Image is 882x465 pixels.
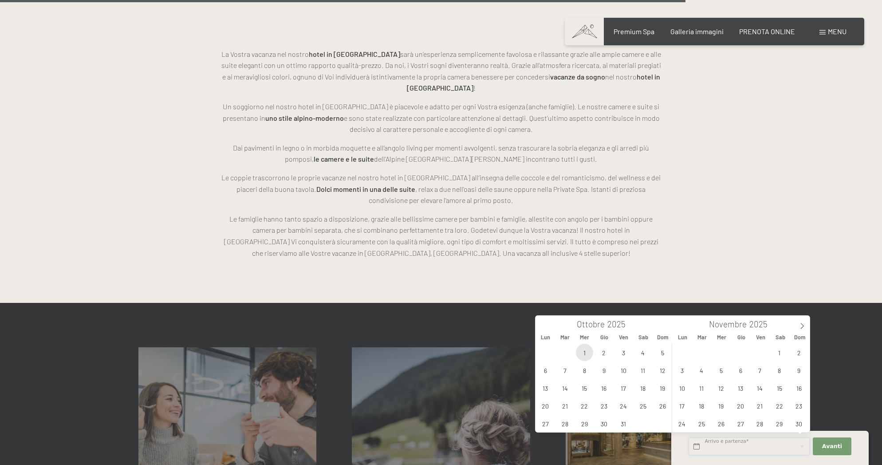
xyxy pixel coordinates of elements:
[732,362,749,379] span: Novembre 6, 2025
[556,397,574,414] span: Ottobre 21, 2025
[790,344,807,361] span: Novembre 2, 2025
[219,213,663,258] p: Le famiglie hanno tanto spazio a disposizione, grazie alle bellissime camere per bambini e famigl...
[615,344,632,361] span: Ottobre 3, 2025
[771,379,788,397] span: Novembre 15, 2025
[634,344,652,361] span: Ottobre 4, 2025
[575,334,595,340] span: Mer
[555,334,575,340] span: Mar
[747,319,776,329] input: Year
[693,415,710,432] span: Novembre 25, 2025
[709,320,747,329] span: Novembre
[751,379,768,397] span: Novembre 14, 2025
[576,379,593,397] span: Ottobre 15, 2025
[771,397,788,414] span: Novembre 22, 2025
[615,397,632,414] span: Ottobre 24, 2025
[654,397,671,414] span: Ottobre 26, 2025
[576,362,593,379] span: Ottobre 8, 2025
[614,334,634,340] span: Ven
[693,397,710,414] span: Novembre 18, 2025
[790,334,810,340] span: Dom
[576,415,593,432] span: Ottobre 29, 2025
[309,50,400,58] strong: hotel in [GEOGRAPHIC_DATA]
[634,397,652,414] span: Ottobre 25, 2025
[556,379,574,397] span: Ottobre 14, 2025
[556,415,574,432] span: Ottobre 28, 2025
[673,379,691,397] span: Novembre 10, 2025
[790,362,807,379] span: Novembre 9, 2025
[673,397,691,414] span: Novembre 17, 2025
[654,344,671,361] span: Ottobre 5, 2025
[615,415,632,432] span: Ottobre 31, 2025
[732,334,751,340] span: Gio
[537,379,554,397] span: Ottobre 13, 2025
[615,379,632,397] span: Ottobre 17, 2025
[771,362,788,379] span: Novembre 8, 2025
[653,334,673,340] span: Dom
[556,362,574,379] span: Ottobre 7, 2025
[219,142,663,165] p: Dai pavimenti in legno o in morbida moquette e all’angolo living per momenti avvolgenti, senza tr...
[537,362,554,379] span: Ottobre 6, 2025
[751,415,768,432] span: Novembre 28, 2025
[595,397,613,414] span: Ottobre 23, 2025
[654,379,671,397] span: Ottobre 19, 2025
[790,379,807,397] span: Novembre 16, 2025
[713,415,730,432] span: Novembre 26, 2025
[751,397,768,414] span: Novembre 21, 2025
[595,379,613,397] span: Ottobre 16, 2025
[712,334,732,340] span: Mer
[692,334,712,340] span: Mar
[576,397,593,414] span: Ottobre 22, 2025
[732,415,749,432] span: Novembre 27, 2025
[265,114,344,122] strong: uno stile alpino-moderno
[713,362,730,379] span: Novembre 5, 2025
[673,415,691,432] span: Novembre 24, 2025
[713,397,730,414] span: Novembre 19, 2025
[550,72,605,81] strong: vacanze da sogno
[790,415,807,432] span: Novembre 30, 2025
[219,101,663,135] p: Un soggiorno nel nostro hotel in [GEOGRAPHIC_DATA] è piacevole e adatto per ogni Vostra esigenza ...
[813,437,851,456] button: Avanti
[790,397,807,414] span: Novembre 23, 2025
[535,334,555,340] span: Lun
[693,379,710,397] span: Novembre 11, 2025
[614,27,654,36] a: Premium Spa
[634,362,652,379] span: Ottobre 11, 2025
[771,415,788,432] span: Novembre 29, 2025
[634,379,652,397] span: Ottobre 18, 2025
[537,415,554,432] span: Ottobre 27, 2025
[751,362,768,379] span: Novembre 7, 2025
[670,27,724,36] a: Galleria immagini
[577,320,605,329] span: Ottobre
[595,344,613,361] span: Ottobre 2, 2025
[751,334,771,340] span: Ven
[219,172,663,206] p: Le coppie trascorrono le proprie vacanze nel nostro hotel in [GEOGRAPHIC_DATA] all’insegna delle ...
[634,334,653,340] span: Sab
[537,397,554,414] span: Ottobre 20, 2025
[576,344,593,361] span: Ottobre 1, 2025
[615,362,632,379] span: Ottobre 10, 2025
[673,362,691,379] span: Novembre 3, 2025
[771,334,790,340] span: Sab
[595,334,614,340] span: Gio
[673,334,692,340] span: Lun
[314,155,374,163] strong: le camere e le suite
[316,185,415,193] strong: Dolci momenti in una delle suite
[822,442,842,450] span: Avanti
[605,319,634,329] input: Year
[219,48,663,94] p: La Vostra vacanza nel nostro sarà un’esperienza semplicemente favolosa e rilassante grazie alle a...
[595,362,613,379] span: Ottobre 9, 2025
[732,397,749,414] span: Novembre 20, 2025
[693,362,710,379] span: Novembre 4, 2025
[654,362,671,379] span: Ottobre 12, 2025
[739,27,795,36] a: PRENOTA ONLINE
[828,27,847,36] span: Menu
[713,379,730,397] span: Novembre 12, 2025
[732,379,749,397] span: Novembre 13, 2025
[595,415,613,432] span: Ottobre 30, 2025
[771,344,788,361] span: Novembre 1, 2025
